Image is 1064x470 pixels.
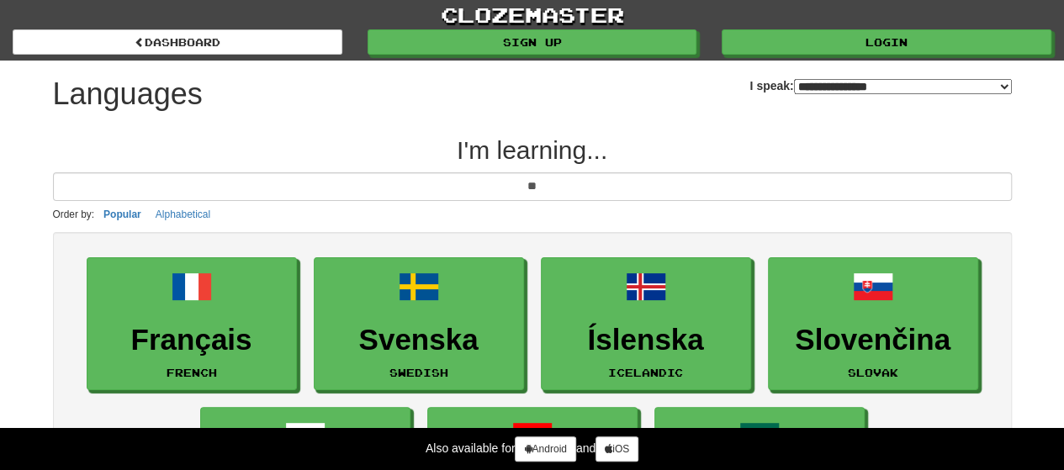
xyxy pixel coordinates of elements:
[96,324,288,356] h3: Français
[53,136,1012,164] h2: I'm learning...
[596,436,638,462] a: iOS
[541,257,751,391] a: ÍslenskaIcelandic
[777,324,969,356] h3: Slovenčina
[167,367,217,378] small: French
[389,367,448,378] small: Swedish
[768,257,978,391] a: SlovenčinaSlovak
[368,29,697,55] a: Sign up
[749,77,1011,94] label: I speak:
[87,257,297,391] a: FrançaisFrench
[515,436,575,462] a: Android
[13,29,342,55] a: dashboard
[794,79,1012,94] select: I speak:
[550,324,742,356] h3: Íslenska
[314,257,524,391] a: SvenskaSwedish
[53,209,95,220] small: Order by:
[323,324,515,356] h3: Svenska
[53,77,203,111] h1: Languages
[722,29,1051,55] a: Login
[98,205,146,224] button: Popular
[608,367,683,378] small: Icelandic
[848,367,898,378] small: Slovak
[151,205,215,224] button: Alphabetical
